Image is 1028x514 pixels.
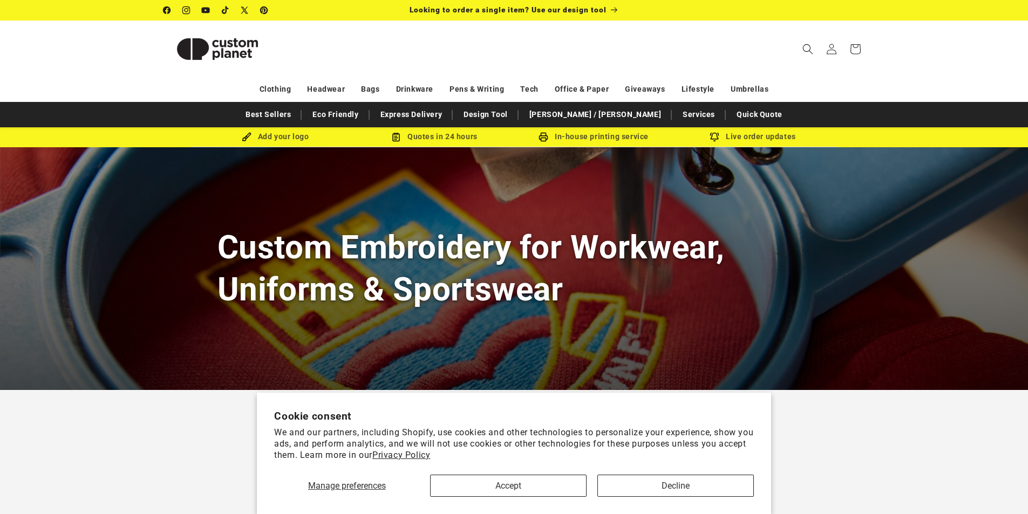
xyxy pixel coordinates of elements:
[240,105,296,124] a: Best Sellers
[673,130,833,143] div: Live order updates
[308,481,386,491] span: Manage preferences
[274,427,754,461] p: We and our partners, including Shopify, use cookies and other technologies to personalize your ex...
[458,105,513,124] a: Design Tool
[410,5,607,14] span: Looking to order a single item? Use our design tool
[450,80,504,99] a: Pens & Writing
[307,80,345,99] a: Headwear
[625,80,665,99] a: Giveaways
[524,105,666,124] a: [PERSON_NAME] / [PERSON_NAME]
[274,475,419,497] button: Manage preferences
[164,25,271,73] img: Custom Planet
[514,130,673,143] div: In-house printing service
[391,132,401,142] img: Order Updates Icon
[731,105,788,124] a: Quick Quote
[555,80,609,99] a: Office & Paper
[361,80,379,99] a: Bags
[217,227,811,310] h1: Custom Embroidery for Workwear, Uniforms & Sportswear
[539,132,548,142] img: In-house printing
[731,80,768,99] a: Umbrellas
[242,132,251,142] img: Brush Icon
[520,80,538,99] a: Tech
[372,450,430,460] a: Privacy Policy
[260,80,291,99] a: Clothing
[677,105,720,124] a: Services
[196,130,355,143] div: Add your logo
[597,475,754,497] button: Decline
[710,132,719,142] img: Order updates
[796,37,820,61] summary: Search
[682,80,714,99] a: Lifestyle
[307,105,364,124] a: Eco Friendly
[396,80,433,99] a: Drinkware
[375,105,448,124] a: Express Delivery
[274,410,754,422] h2: Cookie consent
[430,475,587,497] button: Accept
[355,130,514,143] div: Quotes in 24 hours
[159,20,275,77] a: Custom Planet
